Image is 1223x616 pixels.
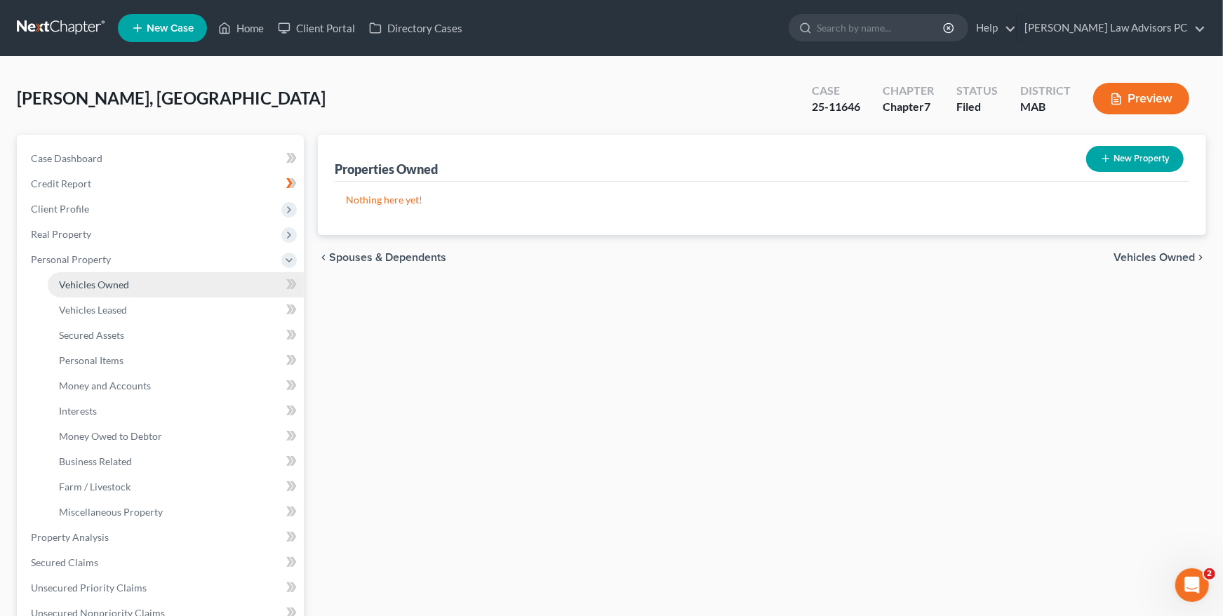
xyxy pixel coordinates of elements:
[59,506,163,518] span: Miscellaneous Property
[812,99,860,115] div: 25-11646
[31,253,111,265] span: Personal Property
[59,455,132,467] span: Business Related
[1204,568,1215,580] span: 2
[1114,252,1195,263] span: Vehicles Owned
[48,500,304,525] a: Miscellaneous Property
[362,15,469,41] a: Directory Cases
[1114,252,1206,263] button: Vehicles Owned chevron_right
[17,88,326,108] span: [PERSON_NAME], [GEOGRAPHIC_DATA]
[20,550,304,575] a: Secured Claims
[318,252,329,263] i: chevron_left
[956,99,998,115] div: Filed
[31,152,102,164] span: Case Dashboard
[211,15,271,41] a: Home
[1086,146,1184,172] button: New Property
[31,203,89,215] span: Client Profile
[20,171,304,196] a: Credit Report
[59,405,97,417] span: Interests
[59,380,151,391] span: Money and Accounts
[318,252,446,263] button: chevron_left Spouses & Dependents
[271,15,362,41] a: Client Portal
[48,373,304,399] a: Money and Accounts
[1093,83,1189,114] button: Preview
[31,228,91,240] span: Real Property
[1195,252,1206,263] i: chevron_right
[59,481,131,493] span: Farm / Livestock
[48,449,304,474] a: Business Related
[1020,99,1071,115] div: MAB
[59,430,162,442] span: Money Owed to Debtor
[20,525,304,550] a: Property Analysis
[48,297,304,323] a: Vehicles Leased
[59,329,124,341] span: Secured Assets
[883,99,934,115] div: Chapter
[48,348,304,373] a: Personal Items
[20,146,304,171] a: Case Dashboard
[48,272,304,297] a: Vehicles Owned
[924,100,930,113] span: 7
[883,83,934,99] div: Chapter
[48,424,304,449] a: Money Owed to Debtor
[59,354,123,366] span: Personal Items
[1020,83,1071,99] div: District
[20,575,304,601] a: Unsecured Priority Claims
[31,178,91,189] span: Credit Report
[147,23,194,34] span: New Case
[31,556,98,568] span: Secured Claims
[346,193,1178,207] p: Nothing here yet!
[1017,15,1205,41] a: [PERSON_NAME] Law Advisors PC
[59,304,127,316] span: Vehicles Leased
[812,83,860,99] div: Case
[59,279,129,290] span: Vehicles Owned
[48,323,304,348] a: Secured Assets
[969,15,1016,41] a: Help
[48,474,304,500] a: Farm / Livestock
[31,531,109,543] span: Property Analysis
[329,252,446,263] span: Spouses & Dependents
[31,582,147,594] span: Unsecured Priority Claims
[48,399,304,424] a: Interests
[335,161,438,178] div: Properties Owned
[1175,568,1209,602] iframe: Intercom live chat
[817,15,945,41] input: Search by name...
[956,83,998,99] div: Status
